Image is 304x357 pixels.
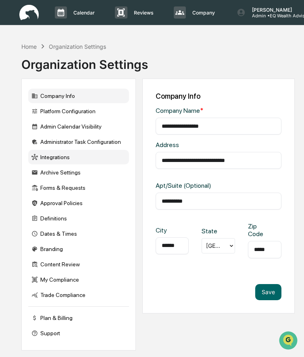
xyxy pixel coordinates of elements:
[278,330,300,352] iframe: Open customer support
[67,102,100,110] span: Attestations
[28,89,129,103] div: Company Info
[5,98,55,113] a: 🖐️Preclearance
[186,10,219,16] p: Company
[27,62,132,70] div: Start new chat
[80,137,98,143] span: Pylon
[67,10,99,16] p: Calendar
[28,104,129,118] div: Platform Configuration
[28,311,129,325] div: Plan & Billing
[127,10,158,16] p: Reviews
[156,92,282,100] div: Company Info
[156,182,212,189] div: Apt/Suite (Optional)
[19,5,39,21] img: logo
[21,43,37,50] div: Home
[202,227,217,235] div: State
[58,102,65,109] div: 🗄️
[16,102,52,110] span: Preclearance
[156,226,171,234] div: City
[8,17,147,30] p: How can we help?
[28,226,129,241] div: Dates & Times
[28,272,129,287] div: My Compliance
[28,211,129,226] div: Definitions
[137,64,147,74] button: Start new chat
[255,284,281,300] button: Save
[28,165,129,180] div: Archive Settings
[28,135,129,149] div: Administrator Task Configuration
[156,107,212,114] div: Company Name
[55,98,103,113] a: 🗄️Attestations
[28,288,129,302] div: Trade Compliance
[28,150,129,164] div: Integrations
[8,118,15,124] div: 🔎
[5,114,54,128] a: 🔎Data Lookup
[28,181,129,195] div: Forms & Requests
[28,326,129,340] div: Support
[28,119,129,134] div: Admin Calendar Visibility
[156,141,212,149] div: Address
[248,222,263,238] div: Zip Code
[16,117,51,125] span: Data Lookup
[57,136,98,143] a: Powered byPylon
[49,43,106,50] div: Organization Settings
[28,257,129,272] div: Content Review
[8,62,23,76] img: 1746055101610-c473b297-6a78-478c-a979-82029cc54cd1
[8,102,15,109] div: 🖐️
[28,242,129,256] div: Branding
[27,70,102,76] div: We're available if you need us!
[28,196,129,210] div: Approval Policies
[21,51,148,72] div: Organization Settings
